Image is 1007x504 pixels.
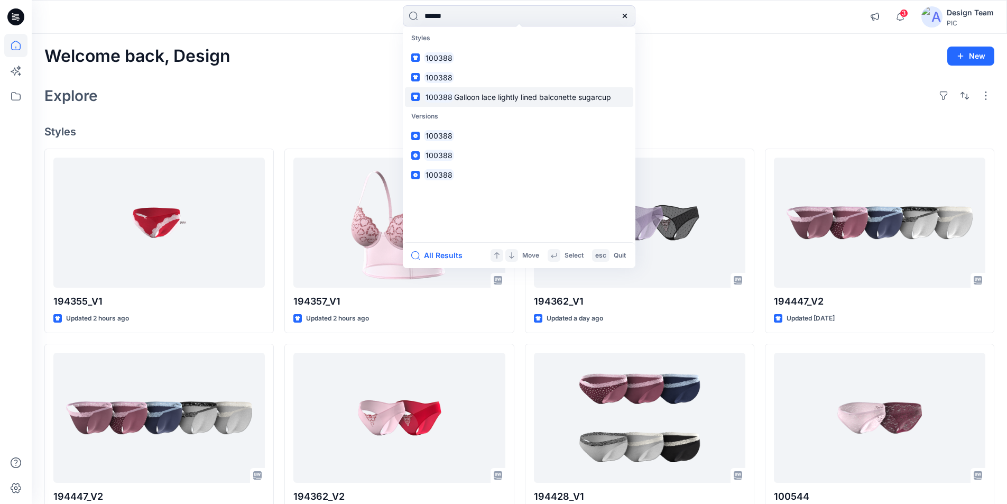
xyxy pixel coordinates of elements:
a: 194447_V2 [774,158,985,288]
p: 100544 [774,489,985,504]
a: 100388 [405,126,633,145]
mark: 100388 [424,91,454,103]
p: Updated 2 hours ago [306,313,369,324]
a: 100388Galloon lace lightly lined balconette sugarcup [405,87,633,107]
mark: 100388 [424,149,454,161]
a: 194357_V1 [293,158,505,288]
a: 100388 [405,68,633,87]
mark: 100388 [424,52,454,64]
p: Updated 2 hours ago [66,313,129,324]
a: 194355_V1 [53,158,265,288]
a: 194362_V1 [534,158,745,288]
a: 100544 [774,353,985,483]
a: 100388 [405,145,633,165]
h4: Styles [44,125,994,138]
p: Styles [405,29,633,48]
p: Updated a day ago [547,313,603,324]
mark: 100388 [424,169,454,181]
button: All Results [411,249,469,262]
p: esc [595,250,606,261]
p: Updated [DATE] [787,313,835,324]
p: 194428_V1 [534,489,745,504]
a: 194362_V2 [293,353,505,483]
p: Quit [614,250,626,261]
h2: Welcome back, Design [44,47,230,66]
p: Move [522,250,539,261]
span: 3 [900,9,908,17]
p: Select [565,250,584,261]
p: 194447_V2 [774,294,985,309]
a: 194447_V2 [53,353,265,483]
p: Versions [405,107,633,126]
div: PIC [947,19,994,27]
a: 194428_V1 [534,353,745,483]
button: New [947,47,994,66]
p: 194447_V2 [53,489,265,504]
img: avatar [921,6,943,28]
p: 194362_V2 [293,489,505,504]
mark: 100388 [424,130,454,142]
a: 100388 [405,165,633,185]
p: 194355_V1 [53,294,265,309]
a: 100388 [405,48,633,68]
span: Galloon lace lightly lined balconette sugarcup [454,93,611,102]
p: 194362_V1 [534,294,745,309]
p: 194357_V1 [293,294,505,309]
h2: Explore [44,87,98,104]
div: Design Team [947,6,994,19]
mark: 100388 [424,71,454,84]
